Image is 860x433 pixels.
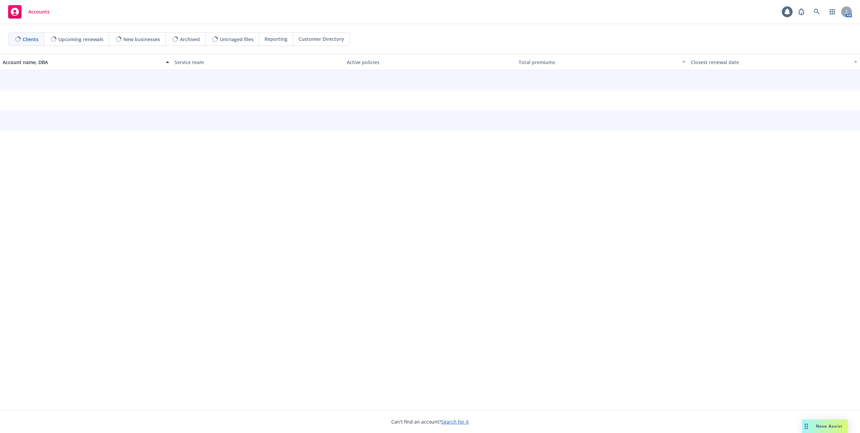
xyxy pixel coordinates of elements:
button: Nova Assist [802,420,848,433]
span: New businesses [123,36,160,43]
div: Active policies [347,59,513,66]
span: Upcoming renewals [58,36,103,43]
span: Customer Directory [299,35,344,42]
a: Switch app [826,5,839,19]
span: Nova Assist [816,423,842,429]
a: Search [810,5,824,19]
span: Clients [23,36,38,43]
span: Reporting [265,35,287,42]
a: Accounts [5,2,52,21]
div: Total premiums [519,59,678,66]
div: Drag to move [802,420,810,433]
div: Closest renewal date [691,59,850,66]
span: Archived [180,36,200,43]
button: Active policies [344,54,516,70]
div: Account name, DBA [3,59,162,66]
button: Closest renewal date [688,54,860,70]
span: Can't find an account? [391,418,469,425]
a: Report a Bug [795,5,808,19]
a: Search for it [441,418,469,425]
button: Total premiums [516,54,688,70]
div: Service team [175,59,341,66]
span: Untriaged files [220,36,253,43]
span: Accounts [28,9,50,15]
button: Service team [172,54,344,70]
